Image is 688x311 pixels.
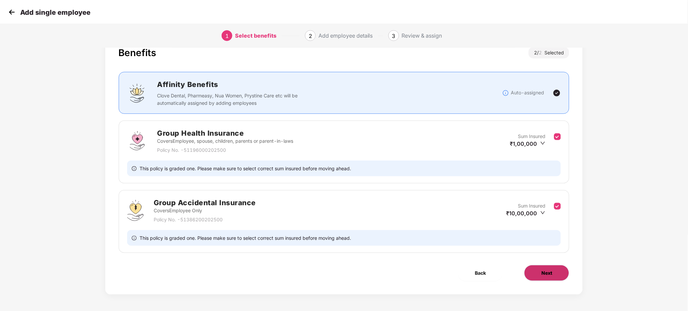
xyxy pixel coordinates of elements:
[132,235,137,241] span: info-circle
[524,265,569,281] button: Next
[119,47,156,58] div: Benefits
[225,33,229,39] span: 1
[540,210,545,215] span: down
[540,141,545,146] span: down
[140,235,351,241] span: This policy is graded one. Please make sure to select correct sum insured before moving ahead.
[318,30,373,41] div: Add employee details
[458,265,503,281] button: Back
[309,33,312,39] span: 2
[157,146,294,154] p: Policy No. - 51196000202500
[154,207,256,214] p: Covers Employee Only
[127,83,147,103] img: svg+xml;base64,PHN2ZyBpZD0iQWZmaW5pdHlfQmVuZWZpdHMiIGRhdGEtbmFtZT0iQWZmaW5pdHkgQmVuZWZpdHMiIHhtbG...
[140,165,351,172] span: This policy is graded one. Please make sure to select correct sum insured before moving ahead.
[157,128,294,139] h2: Group Health Insurance
[7,7,17,17] img: svg+xml;base64,PHN2ZyB4bWxucz0iaHR0cDovL3d3dy53My5vcmcvMjAwMC9zdmciIHdpZHRoPSIzMCIgaGVpZ2h0PSIzMC...
[511,89,544,96] p: Auto-assigned
[529,47,569,58] div: 2 / Selected
[127,200,144,221] img: svg+xml;base64,PHN2ZyB4bWxucz0iaHR0cDovL3d3dy53My5vcmcvMjAwMC9zdmciIHdpZHRoPSI0OS4zMjEiIGhlaWdodD...
[518,133,545,140] p: Sum Insured
[553,89,561,97] img: svg+xml;base64,PHN2ZyBpZD0iVGljay0yNHgyNCIgeG1sbnM9Imh0dHA6Ly93d3cudzMub3JnLzIwMDAvc3ZnIiB3aWR0aD...
[506,210,545,217] div: ₹10,00,000
[20,8,90,16] p: Add single employee
[132,165,137,172] span: info-circle
[502,90,509,96] img: svg+xml;base64,PHN2ZyBpZD0iSW5mb18tXzMyeDMyIiBkYXRhLW5hbWU9IkluZm8gLSAzMngzMiIgeG1sbnM9Imh0dHA6Ly...
[539,50,544,55] span: 2
[235,30,276,41] div: Select benefits
[154,197,256,208] h2: Group Accidental Insurance
[518,202,545,210] p: Sum Insured
[402,30,442,41] div: Review & assign
[157,92,302,107] p: Clove Dental, Pharmeasy, Nua Women, Prystine Care etc will be automatically assigned by adding em...
[127,131,147,151] img: svg+xml;base64,PHN2ZyBpZD0iR3JvdXBfSGVhbHRoX0luc3VyYW5jZSIgZGF0YS1uYW1lPSJHcm91cCBIZWFsdGggSW5zdX...
[510,140,545,147] div: ₹1,00,000
[157,137,294,145] p: Covers Employee, spouse, children, parents or parent-in-laws
[392,33,395,39] span: 3
[541,269,552,277] span: Next
[157,79,399,90] h2: Affinity Benefits
[154,216,256,223] p: Policy No. - 51386200202500
[475,269,486,277] span: Back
